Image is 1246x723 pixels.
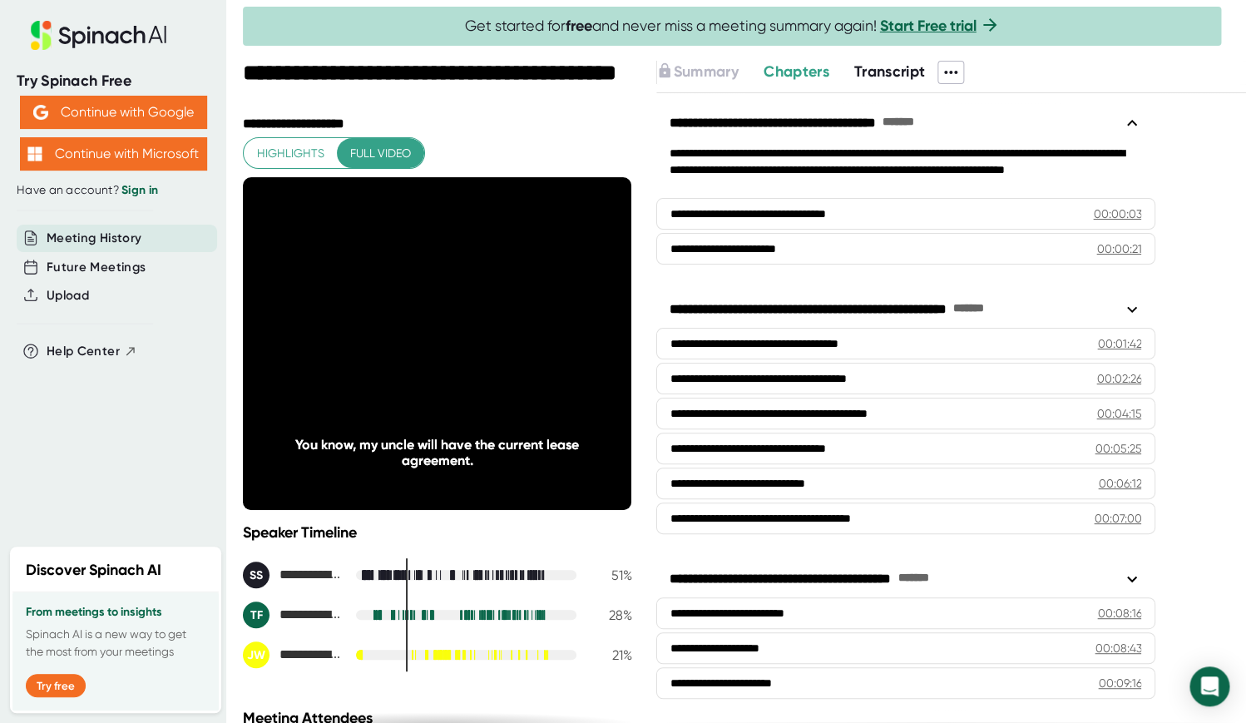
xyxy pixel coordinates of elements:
[47,286,89,305] button: Upload
[20,96,207,129] button: Continue with Google
[1098,675,1141,691] div: 00:09:16
[257,143,324,164] span: Highlights
[656,61,763,84] div: Upgrade to access
[656,61,738,83] button: Summary
[121,183,158,197] a: Sign in
[854,62,926,81] span: Transcript
[243,562,269,588] div: SS
[1189,666,1229,706] div: Open Intercom Messenger
[590,607,631,623] div: 28 %
[243,602,269,628] div: TF
[47,229,141,248] button: Meeting History
[26,626,205,661] p: Spinach AI is a new way to get the most from your meetings
[1098,475,1141,492] div: 00:06:12
[1095,640,1141,656] div: 00:08:43
[590,567,631,583] div: 51 %
[1094,510,1141,527] div: 00:07:00
[1096,370,1141,387] div: 00:02:26
[566,17,592,35] b: free
[465,17,1000,36] span: Get started for and never miss a meeting summary again!
[17,183,210,198] div: Have an account?
[282,437,593,468] div: You know, my uncle will have the current lease agreement.
[47,258,146,277] button: Future Meetings
[1093,206,1141,222] div: 00:00:03
[673,62,738,81] span: Summary
[1096,405,1141,422] div: 00:04:15
[17,72,210,91] div: Try Spinach Free
[243,562,343,588] div: Sterling Sasser
[1095,440,1141,457] div: 00:05:25
[590,647,631,663] div: 21 %
[26,674,86,697] button: Try free
[47,342,120,361] span: Help Center
[854,61,926,83] button: Transcript
[243,641,343,668] div: Josiah Wilson
[26,559,161,582] h2: Discover Spinach AI
[880,17,977,35] a: Start Free trial
[1097,335,1141,352] div: 00:01:42
[1096,240,1141,257] div: 00:00:21
[243,523,631,542] div: Speaker Timeline
[1097,605,1141,621] div: 00:08:16
[47,342,137,361] button: Help Center
[764,61,829,83] button: Chapters
[244,138,338,169] button: Highlights
[243,602,343,628] div: Thomas Falloure
[337,138,424,169] button: Full video
[243,641,269,668] div: JW
[20,137,207,171] button: Continue with Microsoft
[26,606,205,619] h3: From meetings to insights
[764,62,829,81] span: Chapters
[33,105,48,120] img: Aehbyd4JwY73AAAAAElFTkSuQmCC
[350,143,411,164] span: Full video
